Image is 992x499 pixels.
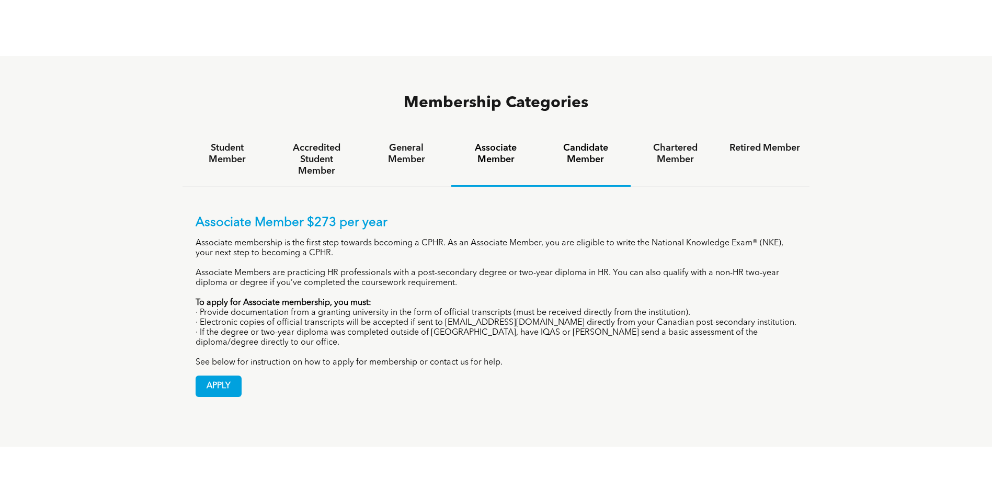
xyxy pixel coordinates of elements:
[196,376,242,397] a: APPLY
[196,358,797,368] p: See below for instruction on how to apply for membership or contact us for help.
[371,142,441,165] h4: General Member
[281,142,352,177] h4: Accredited Student Member
[461,142,531,165] h4: Associate Member
[196,308,797,318] p: · Provide documentation from a granting university in the form of official transcripts (must be r...
[196,328,797,348] p: · If the degree or two-year diploma was completed outside of [GEOGRAPHIC_DATA], have IQAS or [PER...
[729,142,800,154] h4: Retired Member
[550,142,621,165] h4: Candidate Member
[196,318,797,328] p: · Electronic copies of official transcripts will be accepted if sent to [EMAIL_ADDRESS][DOMAIN_NA...
[192,142,263,165] h4: Student Member
[640,142,711,165] h4: Chartered Member
[196,299,371,307] strong: To apply for Associate membership, you must:
[196,216,797,231] p: Associate Member $273 per year
[196,376,241,396] span: APPLY
[196,239,797,258] p: Associate membership is the first step towards becoming a CPHR. As an Associate Member, you are e...
[404,95,588,111] span: Membership Categories
[196,268,797,288] p: Associate Members are practicing HR professionals with a post-secondary degree or two-year diplom...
